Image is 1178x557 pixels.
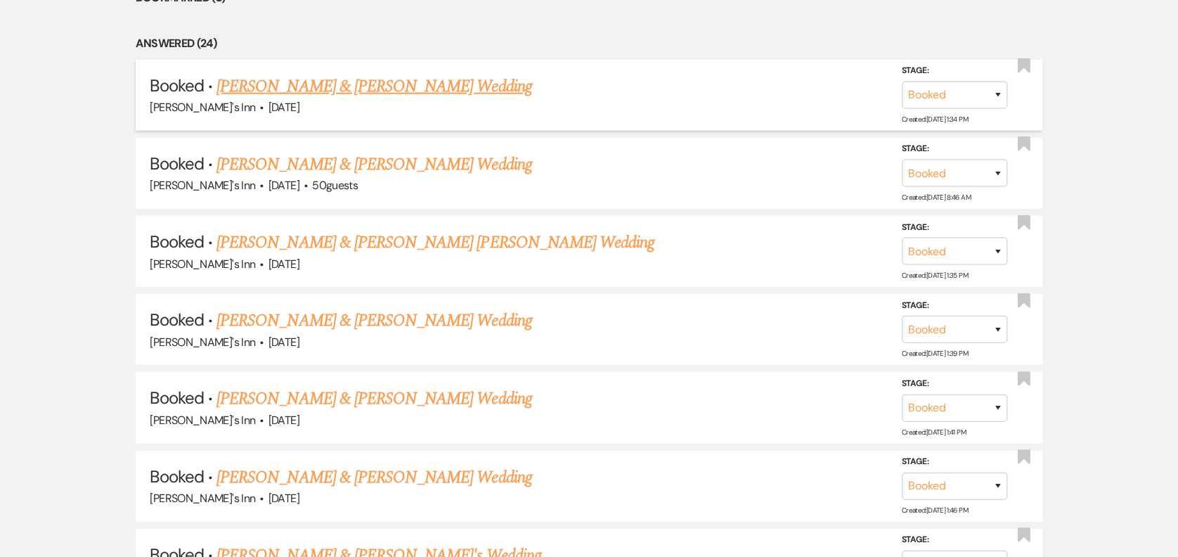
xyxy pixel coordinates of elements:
span: Created: [DATE] 1:39 PM [902,349,968,358]
label: Stage: [902,532,1007,548]
span: [PERSON_NAME]'s Inn [150,257,255,271]
span: Booked [150,309,203,331]
span: [DATE] [268,335,299,350]
li: Answered (24) [136,34,1042,53]
span: Created: [DATE] 1:46 PM [902,506,968,515]
span: Booked [150,387,203,409]
a: [PERSON_NAME] & [PERSON_NAME] [PERSON_NAME] Wedding [216,230,654,255]
span: [DATE] [268,257,299,271]
a: [PERSON_NAME] & [PERSON_NAME] Wedding [216,152,531,177]
span: Created: [DATE] 1:41 PM [902,428,966,437]
span: [PERSON_NAME]'s Inn [150,491,255,506]
span: Booked [150,75,203,96]
a: [PERSON_NAME] & [PERSON_NAME] Wedding [216,386,531,411]
label: Stage: [902,63,1007,79]
a: [PERSON_NAME] & [PERSON_NAME] Wedding [216,465,531,490]
span: [PERSON_NAME]'s Inn [150,335,255,350]
span: [PERSON_NAME]'s Inn [150,413,255,428]
span: Booked [150,466,203,487]
span: [DATE] [268,491,299,506]
span: 50 guests [312,178,358,193]
span: [DATE] [268,100,299,115]
span: Booked [150,153,203,174]
a: [PERSON_NAME] & [PERSON_NAME] Wedding [216,74,531,99]
span: Created: [DATE] 8:46 AM [902,193,971,202]
label: Stage: [902,141,1007,157]
label: Stage: [902,454,1007,470]
label: Stage: [902,298,1007,314]
span: Created: [DATE] 1:35 PM [902,271,968,280]
label: Stage: [902,376,1007,392]
span: [PERSON_NAME]'s Inn [150,178,255,193]
span: Booked [150,231,203,252]
span: [DATE] [268,413,299,428]
span: [PERSON_NAME]'s Inn [150,100,255,115]
span: [DATE] [268,178,299,193]
a: [PERSON_NAME] & [PERSON_NAME] Wedding [216,308,531,333]
label: Stage: [902,220,1007,236]
span: Created: [DATE] 1:34 PM [902,115,968,124]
